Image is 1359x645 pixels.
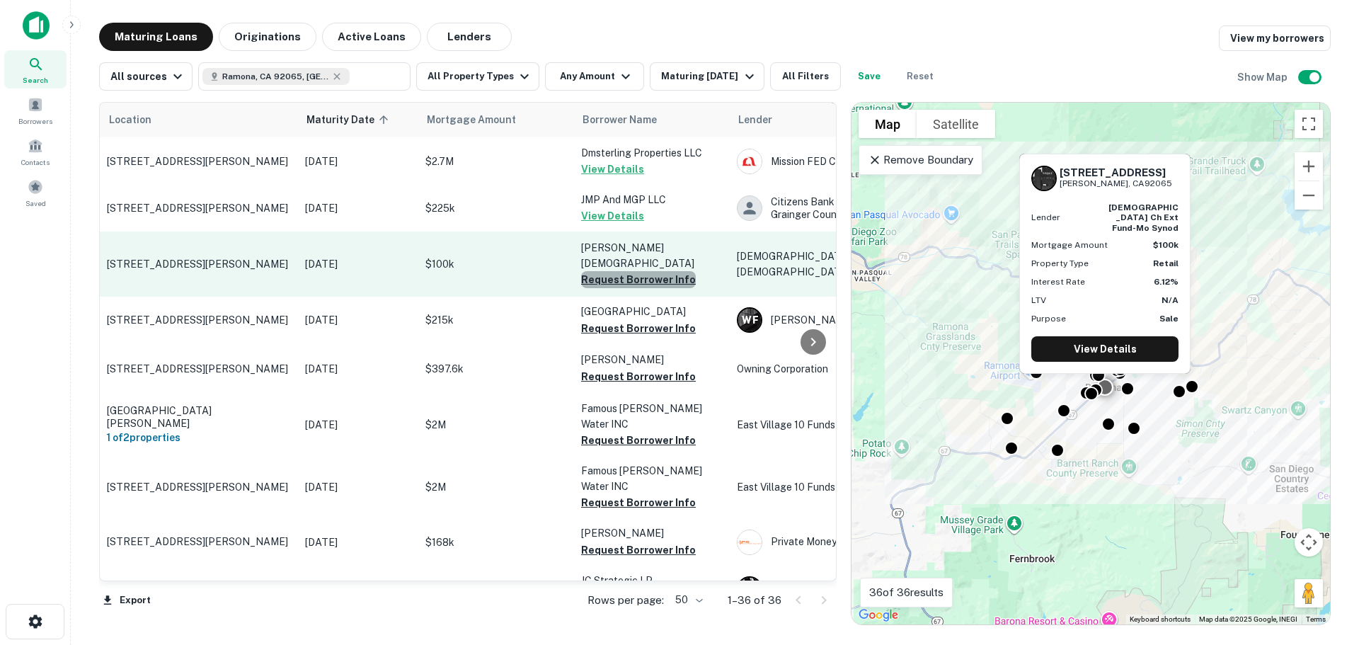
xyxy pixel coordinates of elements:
div: [PERSON_NAME] Mortgage [737,576,949,602]
th: Borrower Name [574,103,730,137]
p: $397.6k [425,361,567,377]
p: Mortgage Amount [1031,239,1108,251]
p: [DATE] [305,312,411,328]
p: [DATE] [305,361,411,377]
h6: [STREET_ADDRESS] [1060,166,1172,179]
strong: Sale [1159,314,1179,324]
p: [DATE] [305,154,411,169]
div: Private Money Solutions [737,530,949,555]
p: Purpose [1031,312,1066,325]
div: Contacts [4,132,67,171]
div: [PERSON_NAME] Family TR [737,307,949,333]
p: [STREET_ADDRESS][PERSON_NAME] [107,481,291,493]
p: Rows per page: [587,592,664,609]
th: Mortgage Amount [418,103,574,137]
a: View my borrowers [1219,25,1331,51]
p: [STREET_ADDRESS][PERSON_NAME] [107,202,291,215]
button: View Details [581,207,644,224]
div: 50 [670,590,705,610]
p: [STREET_ADDRESS][PERSON_NAME] [107,258,291,270]
p: [DATE] [305,200,411,216]
span: Search [23,74,48,86]
p: [STREET_ADDRESS][PERSON_NAME] [107,363,291,375]
strong: [DEMOGRAPHIC_DATA] ch ext fund-mo synod [1108,202,1179,233]
a: View Details [1031,336,1179,362]
strong: Retail [1153,258,1179,268]
button: Lenders [427,23,512,51]
th: Lender [730,103,956,137]
button: Maturing Loans [99,23,213,51]
p: Famous [PERSON_NAME] Water INC [581,401,723,432]
p: LTV [1031,294,1046,307]
a: Borrowers [4,91,67,130]
span: Maturity Date [306,111,393,128]
span: Location [108,111,151,128]
div: Search [4,50,67,89]
button: Active Loans [322,23,421,51]
span: Mortgage Amount [427,111,534,128]
span: Saved [25,198,46,209]
span: Ramona, CA 92065, [GEOGRAPHIC_DATA] [222,70,328,83]
span: Contacts [21,156,50,168]
button: Request Borrower Info [581,368,696,385]
p: Interest Rate [1031,275,1085,288]
th: Location [100,103,298,137]
p: Property Type [1031,257,1089,270]
a: Open this area in Google Maps (opens a new window) [855,606,902,624]
h6: 1 of 2 properties [107,430,291,445]
p: $215k [425,312,567,328]
button: Zoom out [1295,181,1323,210]
p: East Village 10 Funds LLC [737,417,949,433]
strong: N/A [1162,295,1179,305]
p: [PERSON_NAME] [581,352,723,367]
a: Saved [4,173,67,212]
p: East Village 10 Funds LLC [737,479,949,495]
span: Map data ©2025 Google, INEGI [1199,615,1297,623]
button: Reset [898,62,943,91]
p: [PERSON_NAME] [581,525,723,541]
p: Dmsterling Properties LLC [581,145,723,161]
img: Google [855,606,902,624]
button: Keyboard shortcuts [1130,615,1191,624]
button: View Details [581,161,644,178]
p: Famous [PERSON_NAME] Water INC [581,463,723,494]
div: All sources [110,68,186,85]
iframe: Chat Widget [1288,532,1359,600]
a: Terms [1306,615,1326,623]
button: Any Amount [545,62,644,91]
p: [STREET_ADDRESS][PERSON_NAME] [107,535,291,548]
button: Save your search to get updates of matches that match your search criteria. [847,62,892,91]
p: [PERSON_NAME], CA92065 [1060,177,1172,190]
button: All Property Types [416,62,539,91]
button: Toggle fullscreen view [1295,110,1323,138]
th: Maturity Date [298,103,418,137]
button: Request Borrower Info [581,432,696,449]
span: Borrowers [18,115,52,127]
p: $2M [425,479,567,495]
p: [GEOGRAPHIC_DATA] [581,304,723,319]
button: Show street map [859,110,917,138]
p: JMP And MGP LLC [581,192,723,207]
p: 36 of 36 results [869,584,944,601]
p: [GEOGRAPHIC_DATA][PERSON_NAME] [107,404,291,430]
h6: Show Map [1237,69,1290,85]
p: 1–36 of 36 [728,592,781,609]
p: [DATE] [305,479,411,495]
p: Lender [1031,211,1060,224]
button: All sources [99,62,193,91]
button: Show satellite imagery [917,110,995,138]
strong: 6.12% [1154,277,1179,287]
p: [STREET_ADDRESS][PERSON_NAME] [107,314,291,326]
p: $225k [425,200,567,216]
p: $2.7M [425,154,567,169]
p: [PERSON_NAME][DEMOGRAPHIC_DATA] [581,240,723,271]
p: JC Strategic LP [581,573,723,588]
div: Citizens Bank And Trust Company Of Grainger County [737,195,949,221]
button: Export [99,590,154,611]
span: Borrower Name [583,111,657,128]
span: Lender [738,111,772,128]
button: Request Borrower Info [581,494,696,511]
img: capitalize-icon.png [23,11,50,40]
